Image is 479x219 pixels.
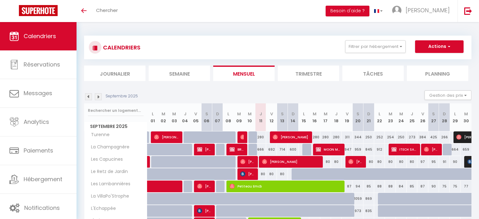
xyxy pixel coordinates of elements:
[303,111,305,117] abbr: L
[450,156,460,168] div: 90
[96,7,118,14] span: Chercher
[292,111,295,117] abbr: D
[313,111,316,117] abbr: M
[24,89,52,97] span: Messages
[385,131,396,143] div: 254
[424,143,438,155] span: [PERSON_NAME]
[363,181,374,192] div: 85
[432,111,435,117] abbr: S
[152,111,154,117] abbr: L
[407,103,417,131] th: 25
[223,103,234,131] th: 08
[331,131,342,143] div: 280
[374,181,385,192] div: 88
[288,144,299,155] div: 600
[85,131,111,138] span: Turenne
[461,103,471,131] th: 30
[407,156,417,168] div: 80
[461,144,471,155] div: 659
[278,66,339,81] li: Trimestre
[255,168,266,180] div: 80
[396,131,407,143] div: 250
[348,156,362,168] span: [PERSON_NAME]
[180,103,190,131] th: 04
[421,111,424,117] abbr: V
[24,204,60,212] span: Notifications
[105,93,138,99] p: Septembre 2025
[374,156,385,168] div: 80
[194,111,197,117] abbr: V
[320,103,331,131] th: 17
[255,144,266,155] div: 666
[385,181,396,192] div: 88
[85,193,131,200] span: La VillaPo'Strophe
[385,103,396,131] th: 23
[309,131,320,143] div: 280
[234,103,244,131] th: 09
[464,111,468,117] abbr: M
[270,111,273,117] abbr: V
[363,131,374,143] div: 250
[288,103,299,131] th: 14
[417,131,428,143] div: 384
[342,144,352,155] div: 947
[450,103,460,131] th: 29
[342,181,352,192] div: 87
[24,175,62,183] span: Hébergement
[342,131,352,143] div: 311
[374,144,385,155] div: 912
[352,144,363,155] div: 959
[281,111,284,117] abbr: S
[428,103,439,131] th: 27
[309,103,320,131] th: 16
[316,143,341,155] span: MOON MOON
[391,143,416,155] span: ITECH SARL
[237,111,241,117] abbr: M
[277,168,288,180] div: 80
[240,131,244,143] span: [PERSON_NAME]
[363,144,374,155] div: 845
[197,180,211,192] span: [PERSON_NAME]
[169,103,180,131] th: 03
[454,111,456,117] abbr: L
[406,6,450,14] span: [PERSON_NAME]
[230,143,244,155] span: BRASSERIE 3 MONTS
[352,193,363,205] div: 1059
[374,131,385,143] div: 252
[363,193,374,205] div: 869
[320,131,331,143] div: 280
[464,7,472,15] img: logout
[240,168,254,180] span: [PERSON_NAME]
[396,103,407,131] th: 24
[326,6,369,16] button: Besoin d'aide ?
[352,103,363,131] th: 20
[331,156,342,168] div: 80
[85,168,129,175] span: Le Retz de Jardin
[149,66,210,81] li: Semaine
[335,111,338,117] abbr: J
[346,111,349,117] abbr: V
[320,156,331,168] div: 80
[428,131,439,143] div: 425
[262,156,319,168] span: [PERSON_NAME]
[85,144,131,151] span: La Champagnère
[244,103,255,131] th: 10
[345,40,406,53] button: Filtrer par hébergement
[450,181,460,192] div: 75
[407,131,417,143] div: 273
[389,111,392,117] abbr: M
[363,103,374,131] th: 21
[428,156,439,168] div: 95
[342,66,404,81] li: Tâches
[24,118,49,126] span: Analytics
[356,111,359,117] abbr: S
[213,66,275,81] li: Mensuel
[154,131,179,143] span: [PERSON_NAME]
[259,111,262,117] abbr: J
[85,181,132,187] span: Les Lambannières
[24,61,60,68] span: Réservations
[407,181,417,192] div: 85
[227,111,229,117] abbr: L
[352,131,363,143] div: 344
[84,66,145,81] li: Journalier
